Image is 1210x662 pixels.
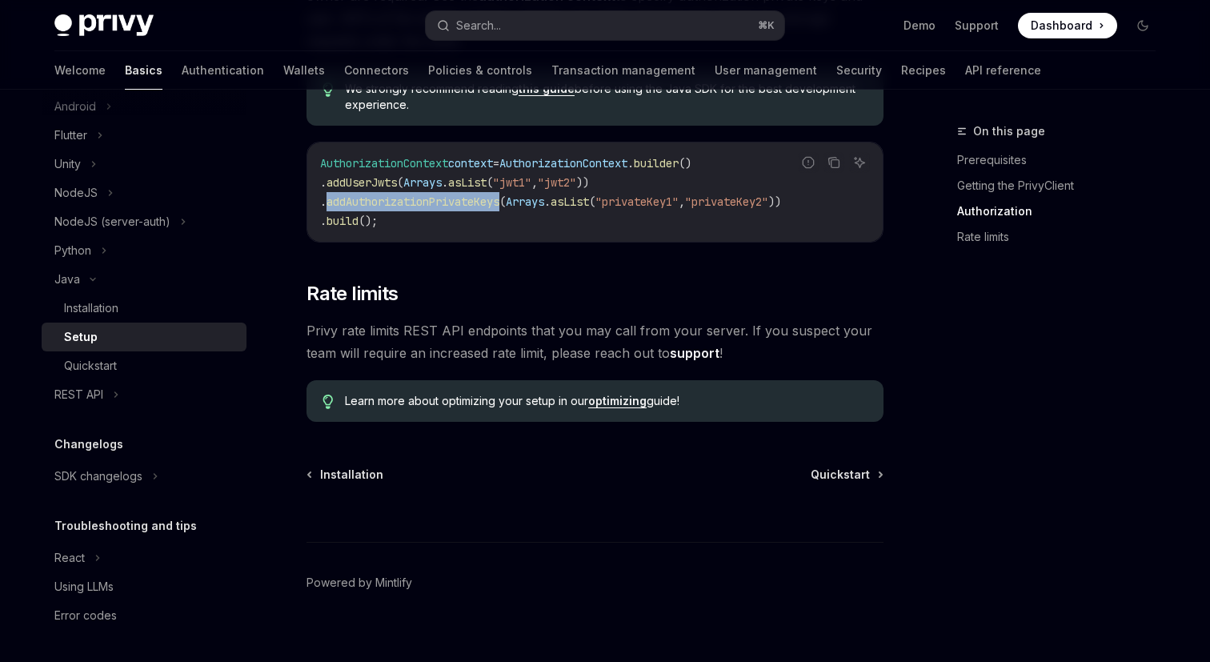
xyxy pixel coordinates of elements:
[957,199,1168,224] a: Authorization
[798,152,819,173] button: Report incorrect code
[42,601,246,630] a: Error codes
[54,270,80,289] div: Java
[125,51,162,90] a: Basics
[551,51,695,90] a: Transaction management
[307,281,398,307] span: Rate limits
[307,575,412,591] a: Powered by Mintlify
[670,345,719,362] a: support
[448,175,487,190] span: asList
[345,393,867,409] span: Learn more about optimizing your setup in our guide!
[595,195,679,209] span: "privateKey1"
[634,156,679,171] span: builder
[327,175,397,190] span: addUserJwts
[54,467,142,486] div: SDK changelogs
[54,577,114,596] div: Using LLMs
[327,214,359,228] span: build
[551,195,589,209] span: asList
[320,195,327,209] span: .
[679,156,691,171] span: ()
[442,175,448,190] span: .
[627,156,634,171] span: .
[64,327,98,347] div: Setup
[54,606,117,625] div: Error codes
[448,156,493,171] span: context
[538,175,576,190] span: "jwt2"
[308,467,383,483] a: Installation
[1031,18,1092,34] span: Dashboard
[965,51,1041,90] a: API reference
[456,16,501,35] div: Search...
[359,214,378,228] span: ();
[327,195,499,209] span: addAuthorizationPrivateKeys
[54,126,87,145] div: Flutter
[499,195,506,209] span: (
[54,14,154,37] img: dark logo
[54,154,81,174] div: Unity
[283,51,325,90] a: Wallets
[576,175,589,190] span: ))
[426,11,784,40] button: Search...⌘K
[487,175,493,190] span: (
[1130,13,1156,38] button: Toggle dark mode
[403,175,442,190] span: Arrays
[344,51,409,90] a: Connectors
[42,323,246,351] a: Setup
[320,467,383,483] span: Installation
[54,385,103,404] div: REST API
[397,175,403,190] span: (
[768,195,781,209] span: ))
[42,294,246,323] a: Installation
[345,81,867,113] span: We strongly recommend reading before using the Java SDK for the best development experience.
[811,467,882,483] a: Quickstart
[685,195,768,209] span: "privateKey2"
[493,175,531,190] span: "jwt1"
[64,299,118,318] div: Installation
[901,51,946,90] a: Recipes
[531,175,538,190] span: ,
[323,395,334,409] svg: Tip
[428,51,532,90] a: Policies & controls
[307,319,883,364] span: Privy rate limits REST API endpoints that you may call from your server. If you suspect your team...
[54,212,170,231] div: NodeJS (server-auth)
[320,175,327,190] span: .
[679,195,685,209] span: ,
[957,147,1168,173] a: Prerequisites
[506,195,544,209] span: Arrays
[499,156,627,171] span: AuthorizationContext
[955,18,999,34] a: Support
[42,572,246,601] a: Using LLMs
[54,183,98,203] div: NodeJS
[957,173,1168,199] a: Getting the PrivyClient
[589,195,595,209] span: (
[849,152,870,173] button: Ask AI
[54,435,123,454] h5: Changelogs
[1018,13,1117,38] a: Dashboard
[64,356,117,375] div: Quickstart
[42,351,246,380] a: Quickstart
[811,467,870,483] span: Quickstart
[320,156,448,171] span: AuthorizationContext
[493,156,499,171] span: =
[973,122,1045,141] span: On this page
[957,224,1168,250] a: Rate limits
[758,19,775,32] span: ⌘ K
[54,548,85,568] div: React
[320,214,327,228] span: .
[903,18,936,34] a: Demo
[823,152,844,173] button: Copy the contents from the code block
[836,51,882,90] a: Security
[54,51,106,90] a: Welcome
[54,241,91,260] div: Python
[544,195,551,209] span: .
[182,51,264,90] a: Authentication
[588,394,647,408] a: optimizing
[54,516,197,536] h5: Troubleshooting and tips
[715,51,817,90] a: User management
